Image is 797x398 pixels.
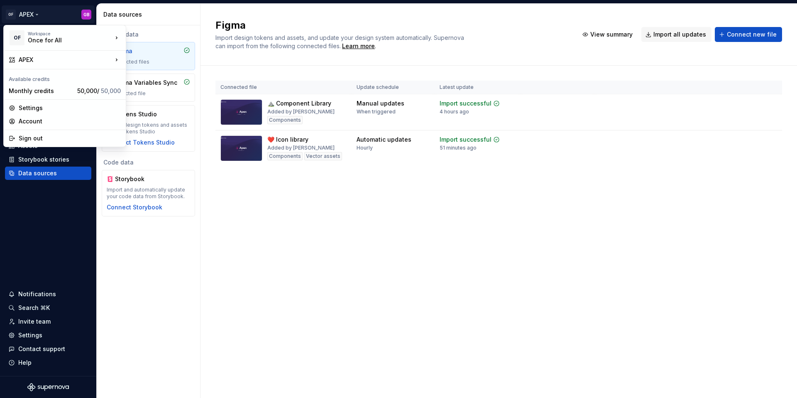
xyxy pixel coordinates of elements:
span: 50,000 / [77,87,121,94]
div: OF [10,30,24,45]
div: Monthly credits [9,87,74,95]
div: Workspace [28,31,112,36]
div: Settings [19,104,121,112]
div: Account [19,117,121,125]
div: Sign out [19,134,121,142]
span: 50,000 [101,87,121,94]
div: Available credits [5,71,124,84]
div: Once for All [28,36,98,44]
div: APEX [19,56,112,64]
